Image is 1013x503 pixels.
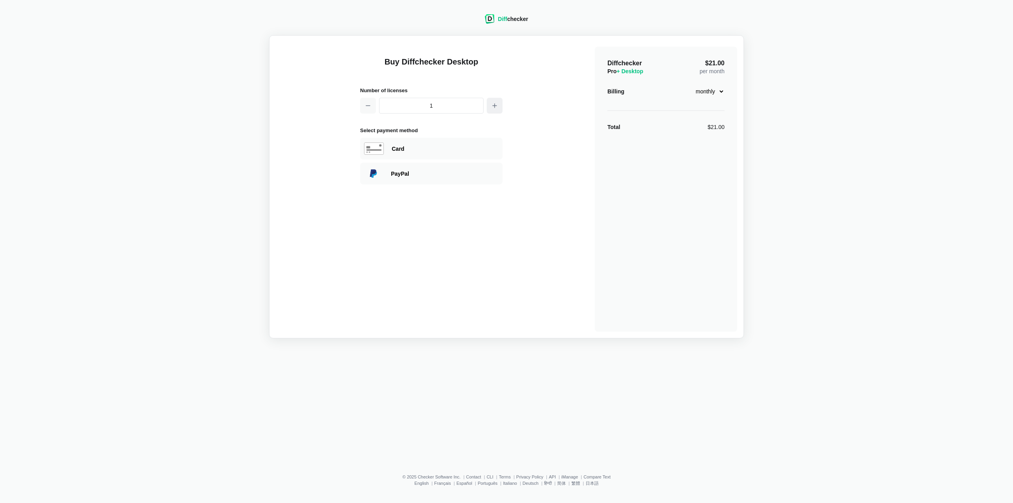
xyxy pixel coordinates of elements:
a: Diffchecker logoDiffchecker [485,19,528,25]
a: Privacy Policy [516,475,543,479]
a: 繁體 [571,481,580,486]
a: English [414,481,429,486]
a: हिन्दी [544,481,552,486]
img: Diffchecker logo [485,14,495,24]
a: Español [456,481,472,486]
li: © 2025 Checker Software Inc. [402,475,466,479]
div: Paying with Card [392,145,499,153]
span: Diff [498,16,507,22]
h2: Select payment method [360,126,503,135]
a: 日本語 [586,481,599,486]
span: Pro [607,68,643,74]
a: Italiano [503,481,517,486]
a: Français [434,481,451,486]
div: Paying with PayPal [391,170,499,178]
div: Paying with PayPal [360,163,503,184]
div: per month [700,59,725,75]
a: Português [478,481,497,486]
h1: Buy Diffchecker Desktop [360,56,503,77]
a: 简体 [557,481,566,486]
div: Billing [607,87,624,95]
a: Compare Text [584,475,611,479]
span: $21.00 [705,60,725,66]
a: Contact [466,475,481,479]
span: + Desktop [617,68,643,74]
div: checker [498,15,528,23]
a: iManage [562,475,578,479]
a: Deutsch [523,481,539,486]
span: Diffchecker [607,60,642,66]
input: 1 [379,98,484,114]
div: Paying with Card [360,138,503,159]
div: $21.00 [708,123,725,131]
a: Terms [499,475,511,479]
a: API [549,475,556,479]
h2: Number of licenses [360,86,503,95]
strong: Total [607,124,620,130]
a: CLI [487,475,493,479]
